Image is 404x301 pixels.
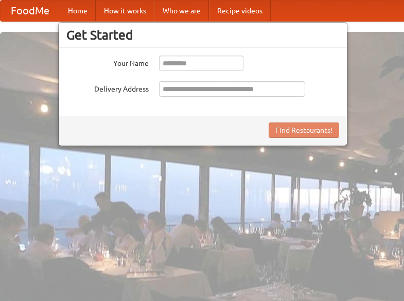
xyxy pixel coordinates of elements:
[66,27,339,43] h3: Get Started
[1,1,60,21] a: FoodMe
[209,1,271,21] a: Recipe videos
[66,56,149,68] label: Your Name
[66,81,149,94] label: Delivery Address
[154,1,209,21] a: Who we are
[269,122,339,138] button: Find Restaurants!
[96,1,154,21] a: How it works
[60,1,96,21] a: Home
